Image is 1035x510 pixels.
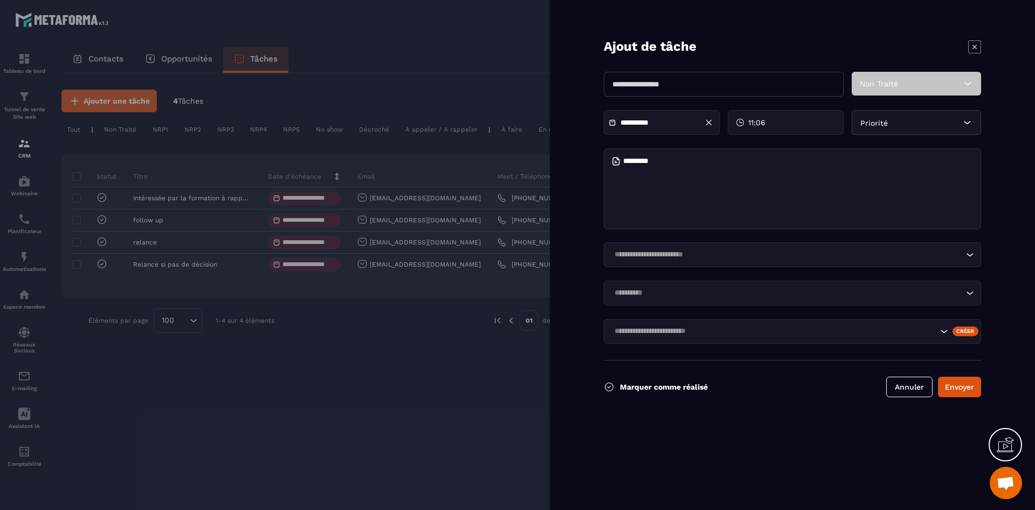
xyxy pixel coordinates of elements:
p: Marquer comme réalisé [620,383,708,391]
div: Search for option [604,281,981,305]
div: Créer [953,327,979,336]
button: Envoyer [938,377,981,397]
input: Search for option [611,325,937,337]
span: Priorité [860,119,888,127]
input: Search for option [611,287,963,299]
div: Ouvrir le chat [990,467,1022,499]
span: 11:06 [748,117,765,128]
p: Ajout de tâche [604,38,696,56]
button: Annuler [886,377,933,397]
div: Search for option [604,319,981,344]
div: Search for option [604,242,981,267]
input: Search for option [611,249,963,261]
span: Non Traité [860,79,898,88]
